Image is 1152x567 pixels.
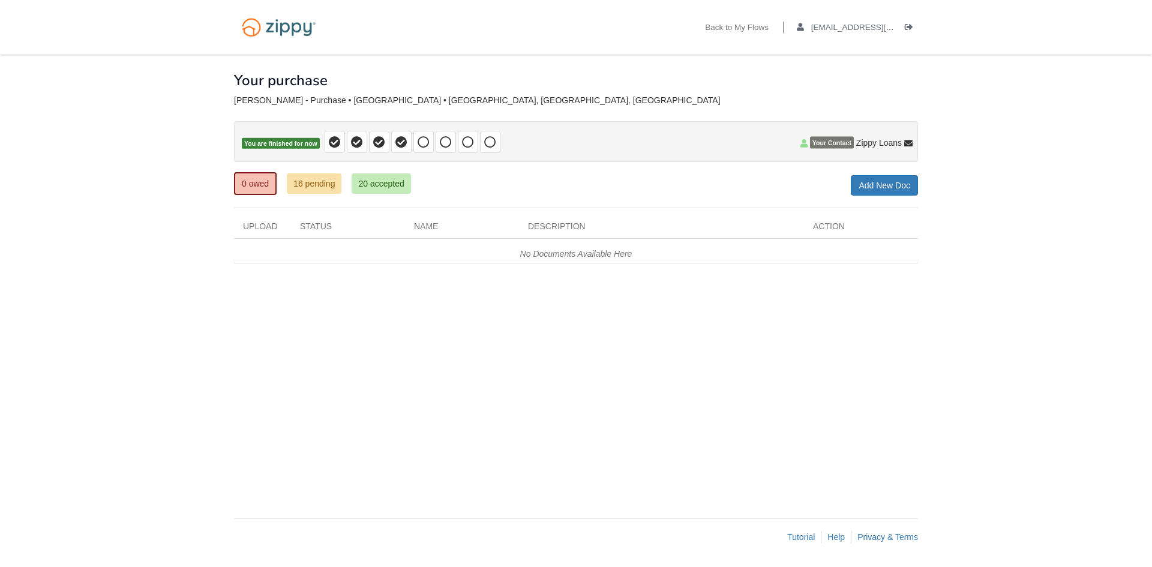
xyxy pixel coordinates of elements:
a: Back to My Flows [705,23,769,35]
a: 16 pending [287,173,341,194]
a: Add New Doc [851,175,918,196]
span: Zippy Loans [856,137,902,149]
div: Name [405,220,519,238]
a: Tutorial [787,532,815,542]
div: Action [804,220,918,238]
a: Log out [905,23,918,35]
div: Description [519,220,804,238]
a: Privacy & Terms [857,532,918,542]
a: Help [827,532,845,542]
span: You are finished for now [242,138,320,149]
a: 0 owed [234,172,277,195]
span: Your Contact [810,137,854,149]
h1: Your purchase [234,73,328,88]
em: No Documents Available Here [520,249,632,259]
div: Upload [234,220,291,238]
a: 20 accepted [352,173,410,194]
div: Status [291,220,405,238]
div: [PERSON_NAME] - Purchase • [GEOGRAPHIC_DATA] • [GEOGRAPHIC_DATA], [GEOGRAPHIC_DATA], [GEOGRAPHIC_... [234,95,918,106]
img: Logo [234,12,323,43]
a: edit profile [797,23,949,35]
span: anrichards0515@gmail.com [811,23,949,32]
